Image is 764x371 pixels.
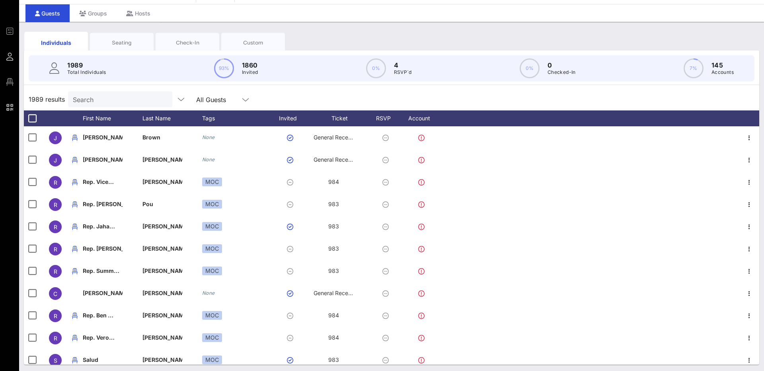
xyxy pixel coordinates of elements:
[328,334,339,341] span: 984
[83,193,123,215] p: Rep. [PERSON_NAME]…
[83,126,123,149] p: [PERSON_NAME]
[54,335,57,342] span: R
[142,171,182,193] p: [PERSON_NAME]
[202,134,215,140] i: None
[142,327,182,349] p: [PERSON_NAME]
[548,68,576,76] p: Checked-In
[83,282,123,304] p: [PERSON_NAME]
[96,39,148,46] div: Seating
[54,224,57,230] span: R
[142,126,182,149] p: Brown
[711,68,734,76] p: Accounts
[202,244,222,253] div: MOC
[142,193,182,215] p: Pou
[202,290,215,296] i: None
[191,91,255,107] div: All Guests
[328,178,339,185] span: 984
[142,282,182,304] p: [PERSON_NAME]
[242,60,258,70] p: 1860
[142,215,182,238] p: [PERSON_NAME]
[54,357,57,364] span: S
[314,134,361,141] span: General Reception
[117,4,160,22] div: Hosts
[67,60,106,70] p: 1989
[202,200,222,209] div: MOC
[83,110,142,126] div: First Name
[54,313,57,319] span: R
[328,245,339,252] span: 983
[83,238,123,260] p: Rep. [PERSON_NAME]…
[202,267,222,275] div: MOC
[83,349,123,371] p: Salud
[29,95,65,104] span: 1989 results
[196,96,226,103] div: All Guests
[54,179,57,186] span: R
[142,349,182,371] p: [PERSON_NAME]
[314,110,373,126] div: Ticket
[328,201,339,207] span: 983
[202,110,270,126] div: Tags
[70,4,117,22] div: Groups
[30,39,82,47] div: Individuals
[394,60,412,70] p: 4
[227,39,279,46] div: Custom
[162,39,213,46] div: Check-In
[83,304,123,327] p: Rep. Ben …
[54,268,57,275] span: R
[548,60,576,70] p: 0
[401,110,445,126] div: Account
[54,157,57,164] span: J
[83,327,123,349] p: Rep. Vero…
[711,60,734,70] p: 145
[54,246,57,253] span: R
[202,178,222,186] div: MOC
[67,68,106,76] p: Total Individuals
[54,201,57,208] span: R
[314,156,361,163] span: General Reception
[394,68,412,76] p: RSVP`d
[53,290,57,297] span: C
[202,356,222,364] div: MOC
[202,222,222,231] div: MOC
[83,149,123,171] p: [PERSON_NAME]
[328,312,339,319] span: 984
[202,311,222,320] div: MOC
[83,260,123,282] p: Rep. Summ…
[142,304,182,327] p: [PERSON_NAME]
[270,110,314,126] div: Invited
[54,135,57,141] span: J
[202,333,222,342] div: MOC
[328,223,339,230] span: 983
[142,238,182,260] p: [PERSON_NAME]
[83,171,123,193] p: Rep. Vice…
[142,149,182,171] p: [PERSON_NAME]
[373,110,401,126] div: RSVP
[202,157,215,162] i: None
[328,267,339,274] span: 983
[83,215,123,238] p: Rep. Jaha…
[314,290,361,296] span: General Reception
[142,260,182,282] p: [PERSON_NAME]
[25,4,70,22] div: Guests
[328,356,339,363] span: 983
[242,68,258,76] p: Invited
[142,110,202,126] div: Last Name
